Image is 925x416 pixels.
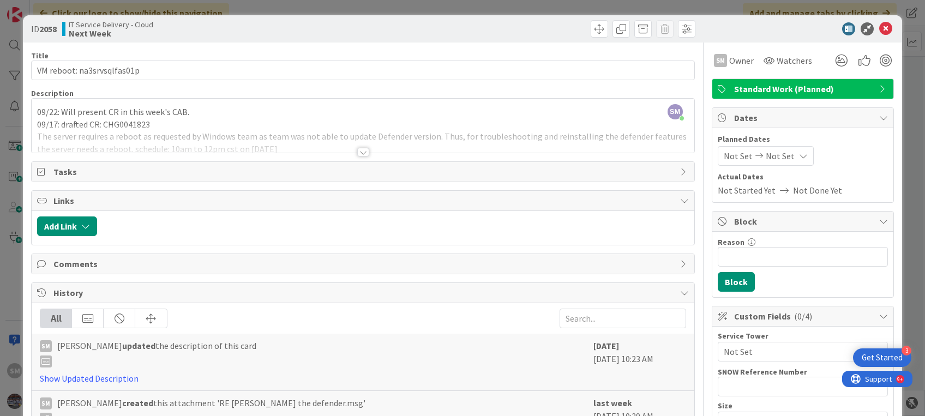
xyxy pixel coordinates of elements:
[23,2,50,15] span: Support
[53,194,674,207] span: Links
[724,345,869,358] span: Not Set
[718,184,776,197] span: Not Started Yet
[593,339,686,385] div: [DATE] 10:23 AM
[37,216,97,236] button: Add Link
[668,104,683,119] span: SM
[718,237,744,247] label: Reason
[55,4,61,13] div: 9+
[69,20,153,29] span: IT Service Delivery - Cloud
[593,397,632,408] b: last week
[40,309,72,328] div: All
[724,149,753,162] span: Not Set
[40,397,52,409] div: SM
[718,272,755,292] button: Block
[794,311,812,322] span: ( 0/4 )
[40,373,139,384] a: Show Updated Description
[777,54,812,67] span: Watchers
[734,82,874,95] span: Standard Work (Planned)
[853,348,911,367] div: Open Get Started checklist, remaining modules: 3
[31,51,49,61] label: Title
[40,340,52,352] div: SM
[862,352,903,363] div: Get Started
[39,23,57,34] b: 2058
[766,149,795,162] span: Not Set
[593,340,619,351] b: [DATE]
[734,111,874,124] span: Dates
[729,54,754,67] span: Owner
[560,309,686,328] input: Search...
[31,88,74,98] span: Description
[718,402,888,409] div: Size
[718,134,888,145] span: Planned Dates
[53,165,674,178] span: Tasks
[57,339,256,367] span: [PERSON_NAME] the description of this card
[718,332,888,340] div: Service Tower
[793,184,842,197] span: Not Done Yet
[122,340,155,351] b: updated
[53,286,674,299] span: History
[31,22,57,35] span: ID
[734,215,874,228] span: Block
[53,257,674,270] span: Comments
[69,29,153,38] b: Next Week
[122,397,153,408] b: created
[31,61,694,80] input: type card name here...
[718,367,807,377] label: SNOW Reference Number
[37,118,688,131] p: 09/17: drafted CR: CHG0041823
[718,171,888,183] span: Actual Dates
[734,310,874,323] span: Custom Fields
[37,106,688,118] p: 09/22: Will present CR in this week's CAB.
[714,54,727,67] div: SM
[902,346,911,355] div: 3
